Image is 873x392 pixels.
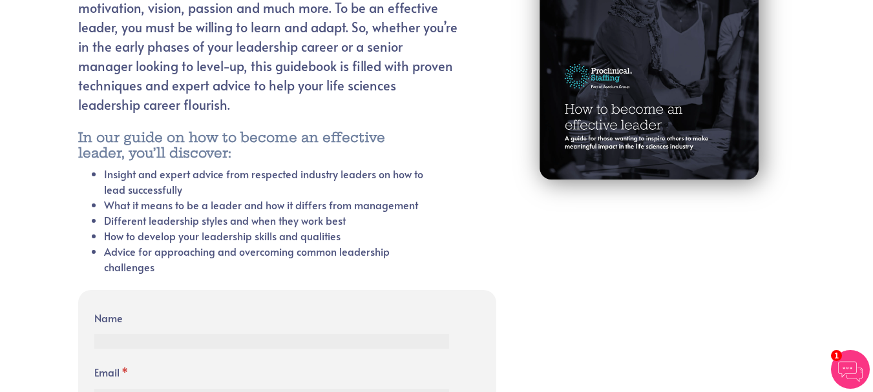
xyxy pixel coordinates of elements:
[104,243,426,274] li: Advice for approaching and overcoming common leadership challenges
[104,166,426,197] li: Insight and expert advice from respected industry leaders on how to lead successfully
[104,197,426,212] li: What it means to be a leader and how it differs from management
[831,350,842,361] span: 1
[104,212,426,228] li: Different leadership styles and when they work best
[104,228,426,243] li: How to develop your leadership skills and qualities
[94,306,450,325] legend: Name
[831,350,870,389] img: Chatbot
[78,130,426,161] h5: In our guide on how to become an effective leader, you’ll discover:
[94,361,450,380] label: Email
